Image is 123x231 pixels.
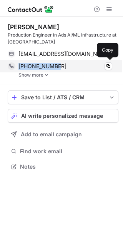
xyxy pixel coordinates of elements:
span: Find work email [20,148,115,155]
span: [PHONE_NUMBER] [18,63,66,70]
a: Show more [18,72,118,78]
span: AI write personalized message [21,113,103,119]
button: save-profile-one-click [8,90,118,104]
div: Save to List / ATS / CRM [21,94,105,100]
button: Notes [8,161,118,172]
span: Notes [20,163,115,170]
div: Production Engineer in Ads AI/ML Infrastructure at [GEOGRAPHIC_DATA] [8,32,118,45]
img: - [44,72,49,78]
button: Add to email campaign [8,127,118,141]
div: [PERSON_NAME] [8,23,59,31]
button: AI write personalized message [8,109,118,123]
span: Add to email campaign [21,131,82,137]
span: [EMAIL_ADDRESS][DOMAIN_NAME] [18,50,106,57]
button: Find work email [8,146,118,157]
img: ContactOut v5.3.10 [8,5,54,14]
